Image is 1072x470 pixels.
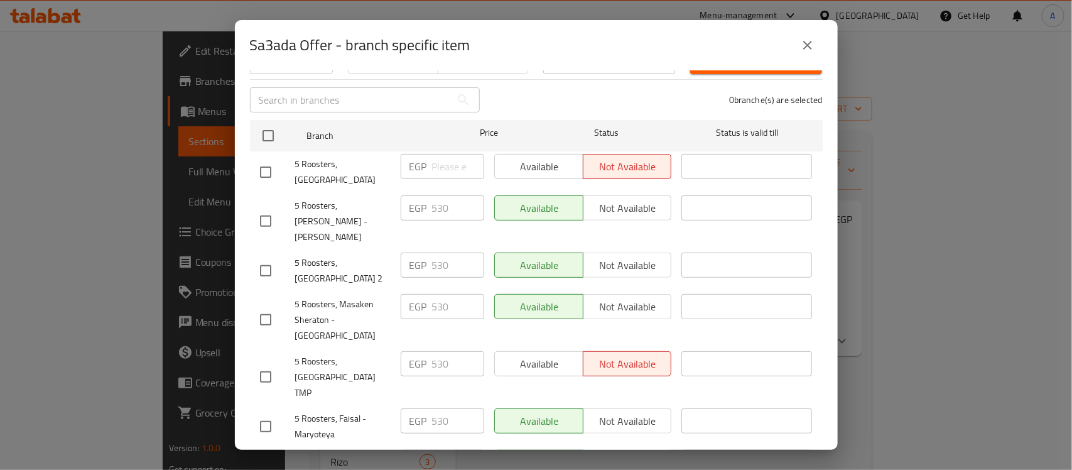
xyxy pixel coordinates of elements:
[250,87,451,112] input: Search in branches
[295,255,391,287] span: 5 Roosters, [GEOGRAPHIC_DATA] 2
[295,354,391,401] span: 5 Roosters, [GEOGRAPHIC_DATA] TMP
[432,294,484,319] input: Please enter price
[443,53,523,71] span: Not available
[793,30,823,60] button: close
[295,297,391,344] span: 5 Roosters, Masaken Sheraton - [GEOGRAPHIC_DATA]
[250,35,470,55] h2: Sa3ada Offer - branch specific item
[354,53,433,71] span: Available
[447,125,531,141] span: Price
[432,195,484,221] input: Please enter price
[432,253,484,278] input: Please enter price
[295,411,391,442] span: 5 Roosters, Faisal - Maryoteya
[409,159,427,174] p: EGP
[409,258,427,273] p: EGP
[432,154,484,179] input: Please enter price
[541,125,671,141] span: Status
[409,200,427,216] p: EGP
[432,351,484,376] input: Please enter price
[729,94,823,106] p: 0 branche(s) are selected
[681,125,812,141] span: Status is valid till
[409,413,427,429] p: EGP
[409,299,427,314] p: EGP
[295,156,391,188] span: 5 Roosters, [GEOGRAPHIC_DATA]
[432,408,484,434] input: Please enter price
[409,356,427,371] p: EGP
[295,198,391,245] span: 5 Roosters, [PERSON_NAME] - [PERSON_NAME]
[306,128,437,144] span: Branch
